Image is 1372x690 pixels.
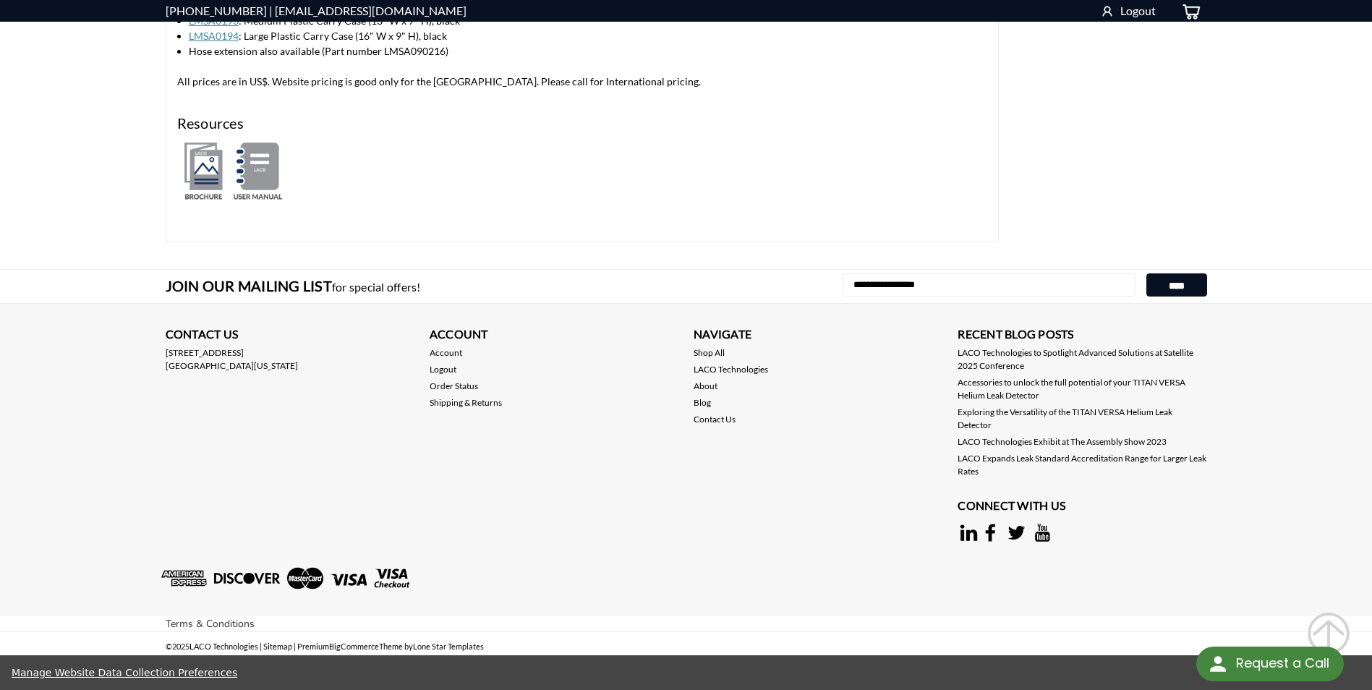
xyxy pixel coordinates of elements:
[958,435,1167,448] a: LACO Technologies Exhibit at The Assembly Show 2023
[413,642,484,651] a: Lone Star Templates
[1236,647,1329,680] div: Request a Call
[1170,1,1207,22] a: cart-preview-dropdown
[694,380,717,393] a: About
[430,363,456,376] a: Logout
[166,346,414,372] address: [STREET_ADDRESS] [GEOGRAPHIC_DATA][US_STATE]
[12,667,237,678] a: Manage Website Data Collection Preferences
[177,163,229,176] a: Helium Sniffer Probes Brochure
[958,452,1206,478] a: LACO Expands Leak Standard Accreditation Range for Larger Leak Rates
[231,163,284,176] a: Helium Sniffer Probes User Manual
[958,376,1206,402] a: Accessories to unlock the full potential of your TITAN VERSA Helium Leak Detector
[694,325,942,346] h3: Navigate
[189,30,239,42] a: LMSA0194
[177,112,987,134] h4: Resources
[1307,612,1350,655] svg: submit
[1206,652,1230,676] img: round button
[294,642,296,651] span: |
[177,142,229,200] img: https://cdn11.bigcommerce.com/s-fsqecafu8p/product_images/uploaded_images/brochures-thumbnail.png...
[172,642,189,651] span: 2025
[694,413,736,426] a: Contact Us
[694,396,711,409] a: Blog
[166,325,414,346] h3: Contact Us
[260,642,262,651] span: |
[189,14,239,27] a: LMSA0193
[332,280,421,294] span: for special offers!
[430,396,502,409] a: Shipping & Returns
[297,632,484,660] li: Premium Theme by
[694,346,725,359] a: Shop All
[958,406,1206,432] a: Exploring the Versatility of the TITAN VERSA Helium Leak Detector
[958,325,1206,346] h3: Recent Blog Posts
[1100,2,1115,17] svg: account
[177,74,987,89] p: All prices are in US$. Website pricing is good only for the [GEOGRAPHIC_DATA]. Please call for In...
[189,43,987,59] li: Hose extension also available (Part number LMSA090216)
[231,142,284,200] img: https://cdn11.bigcommerce.com/s-fsqecafu8p/product_images/uploaded_images/user-manual-thumbnails....
[329,642,379,651] a: BigCommerce
[166,642,258,651] span: © LACO Technologies
[189,28,987,43] li: : Large Plastic Carry Case (16" W x 9" H), black
[694,363,768,376] a: LACO Technologies
[1196,647,1344,681] div: Request a Call
[1307,612,1350,655] div: Scroll Back to Top
[430,346,462,359] a: Account
[166,617,255,631] a: Terms & Conditions
[958,497,1206,518] h3: Connect with Us
[166,270,428,303] h3: Join Our Mailing List
[263,642,292,651] a: Sitemap
[430,380,478,393] a: Order Status
[430,325,678,346] h3: Account
[958,346,1206,372] a: LACO Technologies to Spotlight Advanced Solutions at Satellite 2025 Conference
